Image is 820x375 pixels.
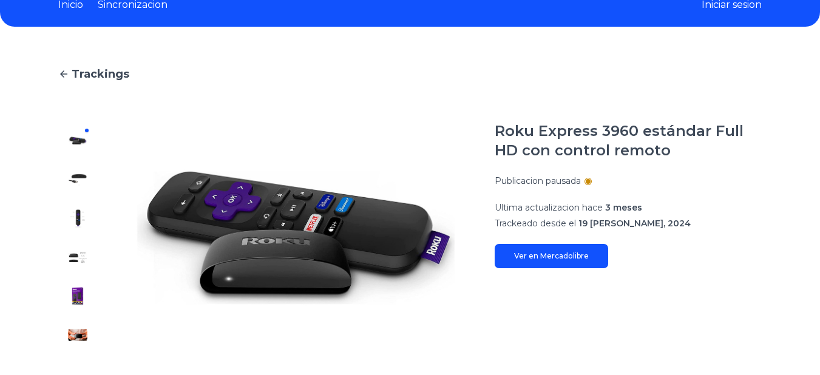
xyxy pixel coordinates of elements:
a: Ver en Mercadolibre [495,244,608,268]
img: Roku Express 3960 estándar Full HD con control remoto [68,131,87,150]
span: 3 meses [605,202,642,213]
span: 19 [PERSON_NAME], 2024 [578,218,691,229]
a: Trackings [58,66,762,83]
img: Roku Express 3960 estándar Full HD con control remoto [68,325,87,345]
span: Ultima actualizacion hace [495,202,603,213]
img: Roku Express 3960 estándar Full HD con control remoto [68,286,87,306]
span: Trackeado desde el [495,218,576,229]
img: Roku Express 3960 estándar Full HD con control remoto [68,248,87,267]
img: Roku Express 3960 estándar Full HD con control remoto [68,170,87,189]
img: Roku Express 3960 estándar Full HD con control remoto [121,121,470,354]
h1: Roku Express 3960 estándar Full HD con control remoto [495,121,762,160]
span: Trackings [72,66,129,83]
p: Publicacion pausada [495,175,581,187]
img: Roku Express 3960 estándar Full HD con control remoto [68,209,87,228]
